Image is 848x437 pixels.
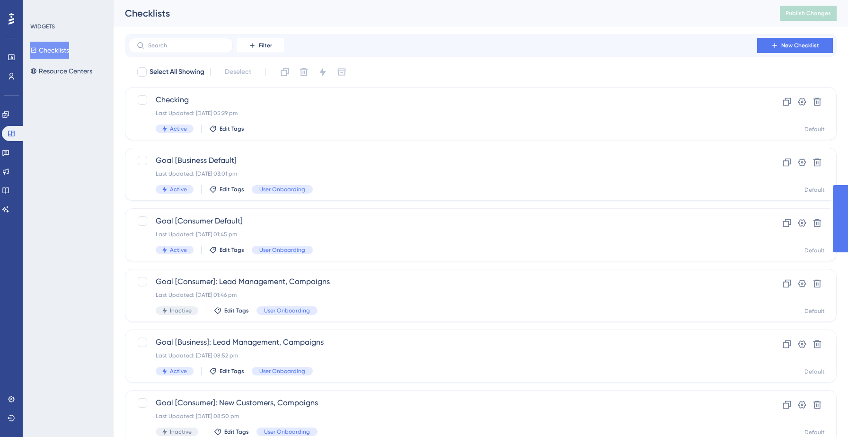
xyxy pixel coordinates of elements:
[214,428,249,436] button: Edit Tags
[220,367,244,375] span: Edit Tags
[209,246,244,254] button: Edit Tags
[804,247,825,254] div: Default
[156,337,730,348] span: Goal [Business]: Lead Management, Campaigns
[264,428,310,436] span: User Onboarding
[156,397,730,409] span: Goal [Consumer]: New Customers, Campaigns
[259,246,305,254] span: User Onboarding
[237,38,284,53] button: Filter
[156,291,730,299] div: Last Updated: [DATE] 01:46 pm
[214,307,249,314] button: Edit Tags
[216,63,260,80] button: Deselect
[804,307,825,315] div: Default
[156,94,730,106] span: Checking
[259,42,272,49] span: Filter
[156,276,730,287] span: Goal [Consumer]: Lead Management, Campaigns
[156,215,730,227] span: Goal [Consumer Default]
[220,186,244,193] span: Edit Tags
[220,246,244,254] span: Edit Tags
[225,66,251,78] span: Deselect
[209,367,244,375] button: Edit Tags
[148,42,225,49] input: Search
[156,412,730,420] div: Last Updated: [DATE] 08:50 pm
[30,42,69,59] button: Checklists
[156,231,730,238] div: Last Updated: [DATE] 01:45 pm
[804,428,825,436] div: Default
[259,367,305,375] span: User Onboarding
[170,428,192,436] span: Inactive
[757,38,833,53] button: New Checklist
[170,367,187,375] span: Active
[170,125,187,133] span: Active
[804,125,825,133] div: Default
[781,42,819,49] span: New Checklist
[264,307,310,314] span: User Onboarding
[125,7,756,20] div: Checklists
[156,170,730,178] div: Last Updated: [DATE] 03:01 pm
[30,23,55,30] div: WIDGETS
[156,109,730,117] div: Last Updated: [DATE] 05:29 pm
[170,246,187,254] span: Active
[786,9,831,17] span: Publish Changes
[150,66,204,78] span: Select All Showing
[224,307,249,314] span: Edit Tags
[220,125,244,133] span: Edit Tags
[808,400,837,428] iframe: UserGuiding AI Assistant Launcher
[170,186,187,193] span: Active
[170,307,192,314] span: Inactive
[209,186,244,193] button: Edit Tags
[804,186,825,194] div: Default
[209,125,244,133] button: Edit Tags
[259,186,305,193] span: User Onboarding
[804,368,825,375] div: Default
[780,6,837,21] button: Publish Changes
[224,428,249,436] span: Edit Tags
[156,352,730,359] div: Last Updated: [DATE] 08:52 pm
[156,155,730,166] span: Goal [Business Default]
[30,62,92,80] button: Resource Centers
